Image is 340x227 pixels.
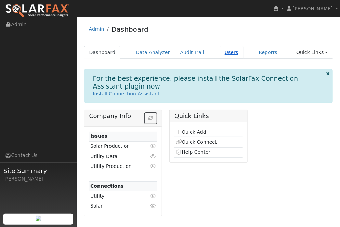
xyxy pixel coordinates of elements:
i: Click to view [150,164,156,169]
strong: Connections [90,183,124,189]
a: Dashboard [111,25,148,34]
a: Audit Trail [175,46,209,59]
img: retrieve [36,216,41,221]
td: Solar Production [89,141,146,151]
h1: For the best experience, please install the SolarFax Connection Assistant plugin now [93,75,324,90]
a: Quick Add [176,129,206,135]
td: Utility Production [89,161,146,171]
i: Click to view [150,193,156,198]
td: Solar [89,201,146,211]
h5: Quick Links [174,112,242,120]
span: [PERSON_NAME] [293,6,333,11]
span: Site Summary [3,166,73,175]
a: Quick Links [291,46,333,59]
a: Install Connection Assistant [93,91,160,96]
div: [PERSON_NAME] [3,175,73,183]
img: SolarFax [5,4,69,18]
a: Users [220,46,244,59]
i: Click to view [150,154,156,159]
td: Utility [89,191,146,201]
a: Reports [254,46,283,59]
h5: Company Info [89,112,157,120]
i: Click to view [150,203,156,208]
td: Utility Data [89,151,146,161]
strong: Issues [90,133,107,139]
i: Click to view [150,144,156,148]
a: Data Analyzer [131,46,175,59]
a: Quick Connect [176,139,217,145]
a: Help Center [176,149,211,155]
a: Admin [89,26,104,32]
a: Dashboard [84,46,121,59]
